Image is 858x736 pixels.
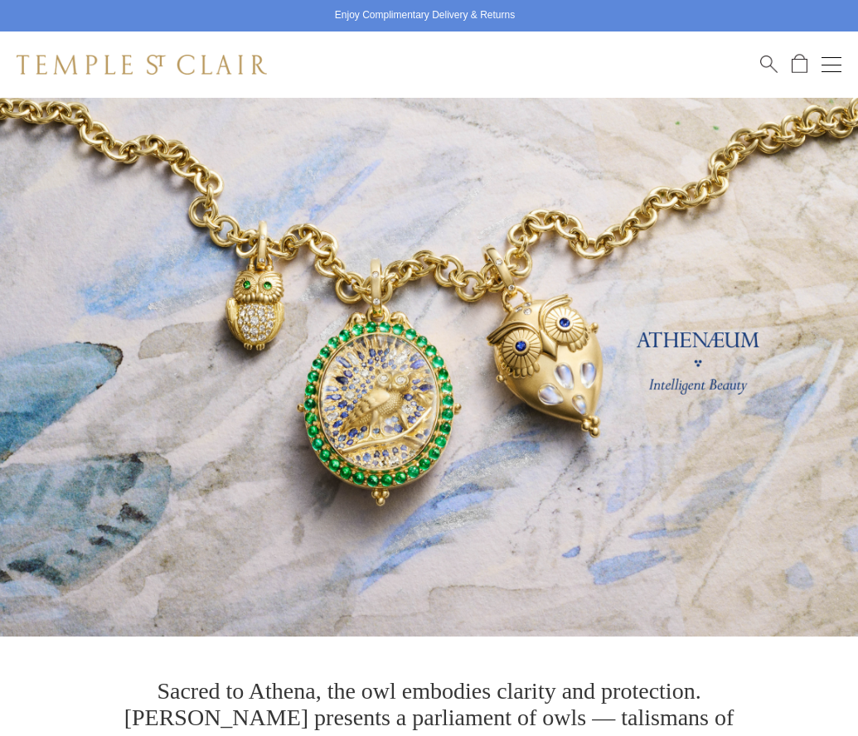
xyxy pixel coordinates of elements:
p: Enjoy Complimentary Delivery & Returns [335,7,515,24]
button: Open navigation [822,55,841,75]
a: Open Shopping Bag [792,54,807,75]
a: Search [760,54,778,75]
img: Temple St. Clair [17,55,267,75]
